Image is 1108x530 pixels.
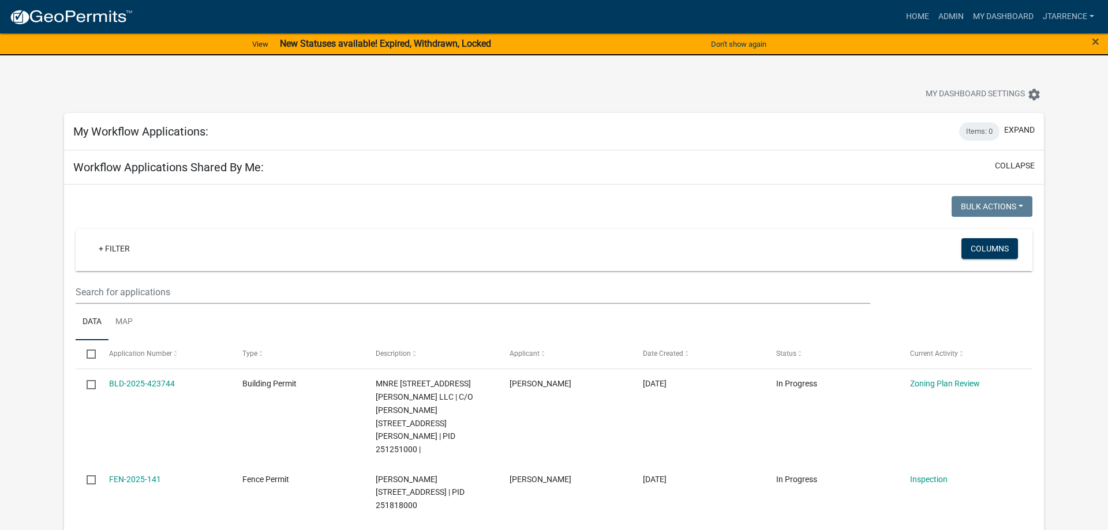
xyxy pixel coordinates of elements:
a: Inspection [910,475,948,484]
span: Brett Stanek [510,379,571,388]
a: + Filter [89,238,139,259]
span: × [1092,33,1099,50]
span: 05/06/2025 [643,475,667,484]
datatable-header-cell: Select [76,340,98,368]
span: Sally Johnson [510,475,571,484]
span: Applicant [510,349,540,358]
div: Items: 0 [959,122,1000,141]
datatable-header-cell: Application Number [98,340,231,368]
span: JOHNSON,SALLY A 730 SHORE ACRES RD, Houston County | PID 251818000 [376,475,465,510]
a: Map [108,304,140,341]
a: Home [901,6,934,28]
a: Data [76,304,108,341]
a: View [248,35,273,54]
a: jtarrence [1038,6,1099,28]
input: Search for applications [76,280,870,304]
i: settings [1027,88,1041,102]
span: Type [242,349,257,358]
span: MNRE 270 STRUPP AVE LLC | C/O JEREMY HAGAN 270 STRUPP AVE, Houston County | PID 251251000 | [376,379,473,454]
span: Application Number [109,349,172,358]
a: Zoning Plan Review [910,379,980,388]
span: My Dashboard Settings [926,88,1025,102]
strong: New Statuses available! Expired, Withdrawn, Locked [280,38,491,49]
button: expand [1004,124,1035,136]
a: BLD-2025-423744 [109,379,175,388]
span: Current Activity [910,349,958,358]
span: Building Permit [242,379,297,388]
datatable-header-cell: Description [365,340,498,368]
span: Status [776,349,796,358]
h5: My Workflow Applications: [73,125,208,138]
a: FEN-2025-141 [109,475,161,484]
datatable-header-cell: Current Activity [899,340,1032,368]
span: In Progress [776,475,817,484]
button: Columns [961,238,1018,259]
h5: Workflow Applications Shared By Me: [73,160,264,174]
datatable-header-cell: Date Created [632,340,765,368]
span: Date Created [643,349,683,358]
span: In Progress [776,379,817,388]
button: Bulk Actions [952,196,1032,217]
a: Admin [934,6,968,28]
span: Fence Permit [242,475,289,484]
button: Don't show again [706,35,771,54]
span: 05/20/2025 [643,379,667,388]
a: My Dashboard [968,6,1038,28]
button: collapse [995,160,1035,172]
datatable-header-cell: Status [765,340,899,368]
button: Close [1092,35,1099,48]
span: Description [376,349,411,358]
datatable-header-cell: Applicant [499,340,632,368]
datatable-header-cell: Type [231,340,365,368]
button: My Dashboard Settingssettings [916,83,1050,106]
